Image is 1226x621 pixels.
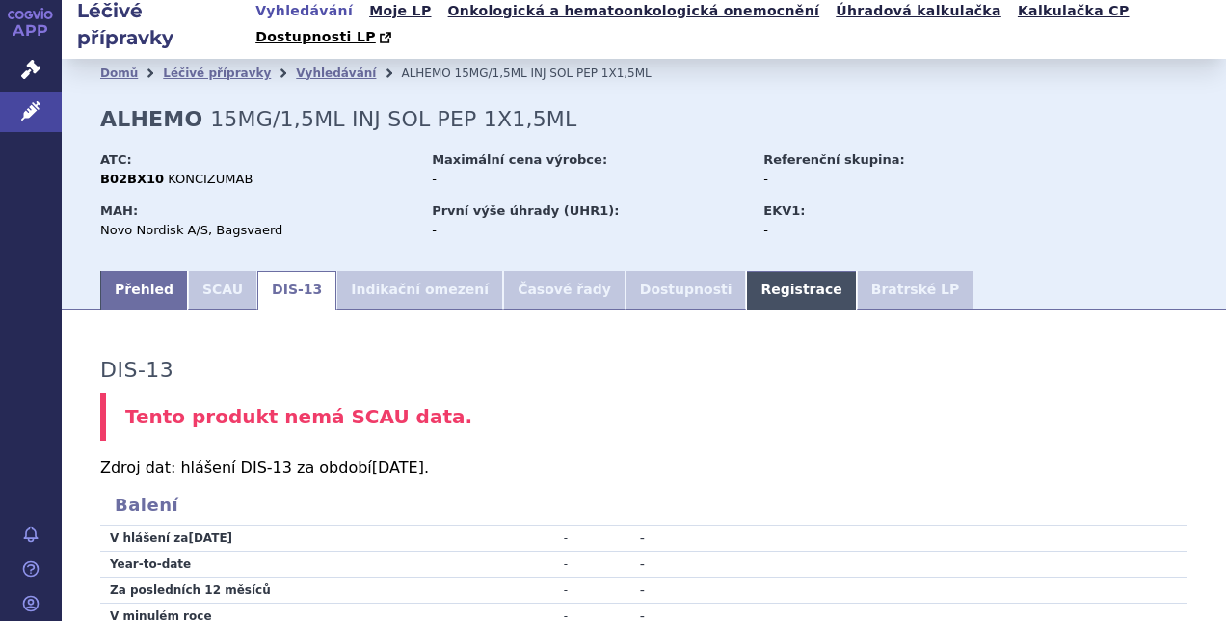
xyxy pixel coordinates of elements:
span: 15MG/1,5ML INJ SOL PEP 1X1,5ML [455,67,652,80]
span: ALHEMO [401,67,450,80]
strong: ALHEMO [100,107,202,131]
p: Zdroj dat: hlášení DIS-13 za období . [100,460,1187,475]
span: [DATE] [372,458,424,476]
td: - [582,552,645,578]
span: [DATE] [188,531,232,545]
strong: ATC: [100,152,132,167]
a: Léčivé přípravky [163,67,271,80]
div: - [432,222,745,239]
td: V hlášení za [100,526,438,552]
td: - [438,552,582,578]
div: - [432,171,745,188]
td: - [582,578,645,604]
div: - [763,222,980,239]
div: - [763,171,980,188]
span: Dostupnosti LP [255,29,376,44]
a: DIS-13 [257,271,336,310]
a: Vyhledávání [296,67,376,80]
strong: B02BX10 [100,172,164,186]
h3: Balení [100,495,1187,516]
td: Za posledních 12 měsíců [100,578,438,604]
span: 15MG/1,5ML INJ SOL PEP 1X1,5ML [210,107,576,131]
span: KONCIZUMAB [168,172,253,186]
h3: DIS-13 [100,358,173,383]
a: Registrace [746,271,856,310]
a: Přehled [100,271,188,310]
td: - [438,578,582,604]
td: - [438,526,582,552]
td: - [582,526,645,552]
a: Domů [100,67,138,80]
div: Novo Nordisk A/S, Bagsvaerd [100,222,413,239]
strong: Maximální cena výrobce: [432,152,607,167]
strong: Referenční skupina: [763,152,904,167]
td: Year-to-date [100,552,438,578]
strong: EKV1: [763,203,805,218]
div: Tento produkt nemá SCAU data. [100,393,1187,441]
strong: MAH: [100,203,138,218]
a: Dostupnosti LP [250,24,401,51]
strong: První výše úhrady (UHR1): [432,203,619,218]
